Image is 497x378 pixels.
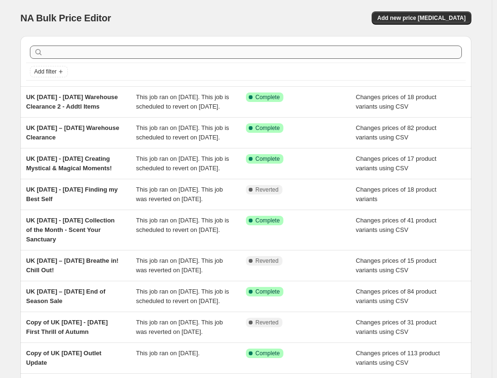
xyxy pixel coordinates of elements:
[136,93,229,110] span: This job ran on [DATE]. This job is scheduled to revert on [DATE].
[255,186,279,194] span: Reverted
[356,93,437,110] span: Changes prices of 18 product variants using CSV
[136,186,223,203] span: This job ran on [DATE]. This job was reverted on [DATE].
[30,66,68,77] button: Add filter
[255,350,280,357] span: Complete
[26,155,112,172] span: UK [DATE] - [DATE] Creating Mystical & Magical Moments!
[255,124,280,132] span: Complete
[20,13,111,23] span: NA Bulk Price Editor
[26,319,108,335] span: Copy of UK [DATE] - [DATE] First Thrill of Autumn
[255,288,280,295] span: Complete
[136,350,200,357] span: This job ran on [DATE].
[136,288,229,304] span: This job ran on [DATE]. This job is scheduled to revert on [DATE].
[26,350,102,366] span: Copy of UK [DATE] Outlet Update
[356,257,437,274] span: Changes prices of 15 product variants using CSV
[356,124,437,141] span: Changes prices of 82 product variants using CSV
[255,319,279,326] span: Reverted
[26,217,115,243] span: UK [DATE] - [DATE] Collection of the Month - Scent Your Sanctuary
[356,217,437,233] span: Changes prices of 41 product variants using CSV
[356,319,437,335] span: Changes prices of 31 product variants using CSV
[377,14,466,22] span: Add new price [MEDICAL_DATA]
[26,186,118,203] span: UK [DATE] - [DATE] Finding my Best Self
[356,155,437,172] span: Changes prices of 17 product variants using CSV
[26,124,119,141] span: UK [DATE] – [DATE] Warehouse Clearance
[255,93,280,101] span: Complete
[356,350,440,366] span: Changes prices of 113 product variants using CSV
[372,11,471,25] button: Add new price [MEDICAL_DATA]
[26,288,105,304] span: UK [DATE] – [DATE] End of Season Sale
[356,186,437,203] span: Changes prices of 18 product variants
[136,155,229,172] span: This job ran on [DATE]. This job is scheduled to revert on [DATE].
[255,257,279,265] span: Reverted
[255,155,280,163] span: Complete
[136,124,229,141] span: This job ran on [DATE]. This job is scheduled to revert on [DATE].
[26,257,119,274] span: UK [DATE] – [DATE] Breathe in! Chill Out!
[255,217,280,224] span: Complete
[34,68,56,75] span: Add filter
[136,257,223,274] span: This job ran on [DATE]. This job was reverted on [DATE].
[136,319,223,335] span: This job ran on [DATE]. This job was reverted on [DATE].
[136,217,229,233] span: This job ran on [DATE]. This job is scheduled to revert on [DATE].
[356,288,437,304] span: Changes prices of 84 product variants using CSV
[26,93,118,110] span: UK [DATE] - [DATE] Warehouse Clearance 2 - Addtl Items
